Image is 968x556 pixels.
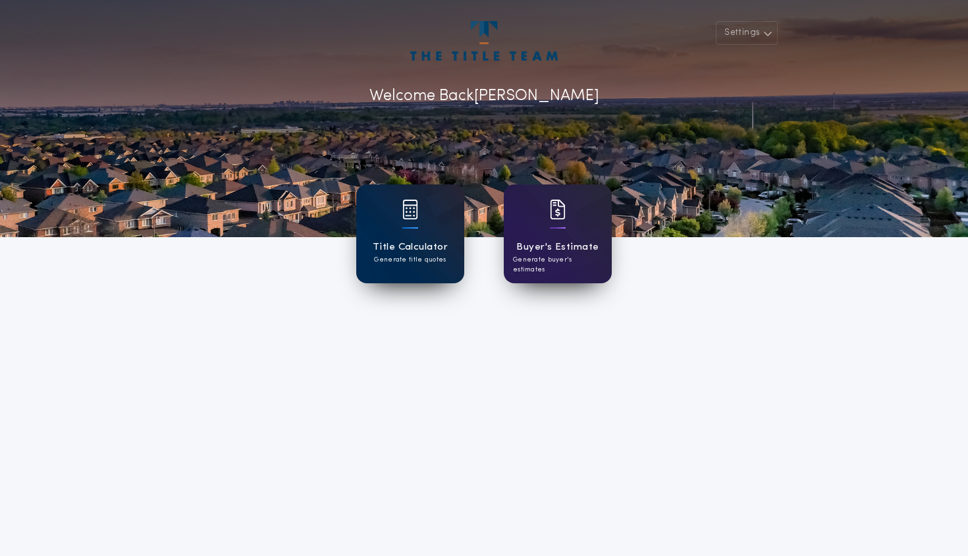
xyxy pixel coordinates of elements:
[504,184,612,283] a: card iconBuyer's EstimateGenerate buyer's estimates
[369,84,599,108] p: Welcome Back [PERSON_NAME]
[516,240,599,255] h1: Buyer's Estimate
[716,21,778,45] button: Settings
[356,184,464,283] a: card iconTitle CalculatorGenerate title quotes
[402,200,418,219] img: card icon
[513,255,603,275] p: Generate buyer's estimates
[373,240,448,255] h1: Title Calculator
[410,21,558,61] img: account-logo
[550,200,566,219] img: card icon
[374,255,446,265] p: Generate title quotes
